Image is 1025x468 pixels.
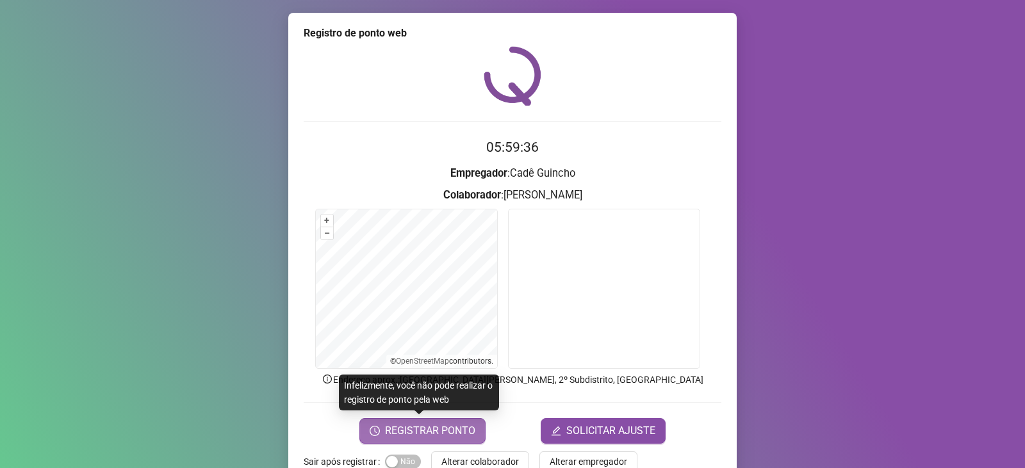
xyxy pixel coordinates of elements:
[321,214,333,227] button: +
[339,375,499,410] div: Infelizmente, você não pode realizar o registro de ponto pela web
[541,418,666,444] button: editSOLICITAR AJUSTE
[304,26,721,41] div: Registro de ponto web
[304,373,721,387] p: Endereço aprox. : [GEOGRAPHIC_DATA][PERSON_NAME], 2º Subdistrito, [GEOGRAPHIC_DATA]
[390,357,493,366] li: © contributors.
[385,423,475,439] span: REGISTRAR PONTO
[551,426,561,436] span: edit
[484,46,541,106] img: QRPoint
[443,189,501,201] strong: Colaborador
[370,426,380,436] span: clock-circle
[304,187,721,204] h3: : [PERSON_NAME]
[304,165,721,182] h3: : Cadê Guincho
[359,418,486,444] button: REGISTRAR PONTO
[321,227,333,239] button: –
[566,423,655,439] span: SOLICITAR AJUSTE
[396,357,449,366] a: OpenStreetMap
[322,373,333,385] span: info-circle
[486,140,539,155] time: 05:59:36
[450,167,507,179] strong: Empregador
